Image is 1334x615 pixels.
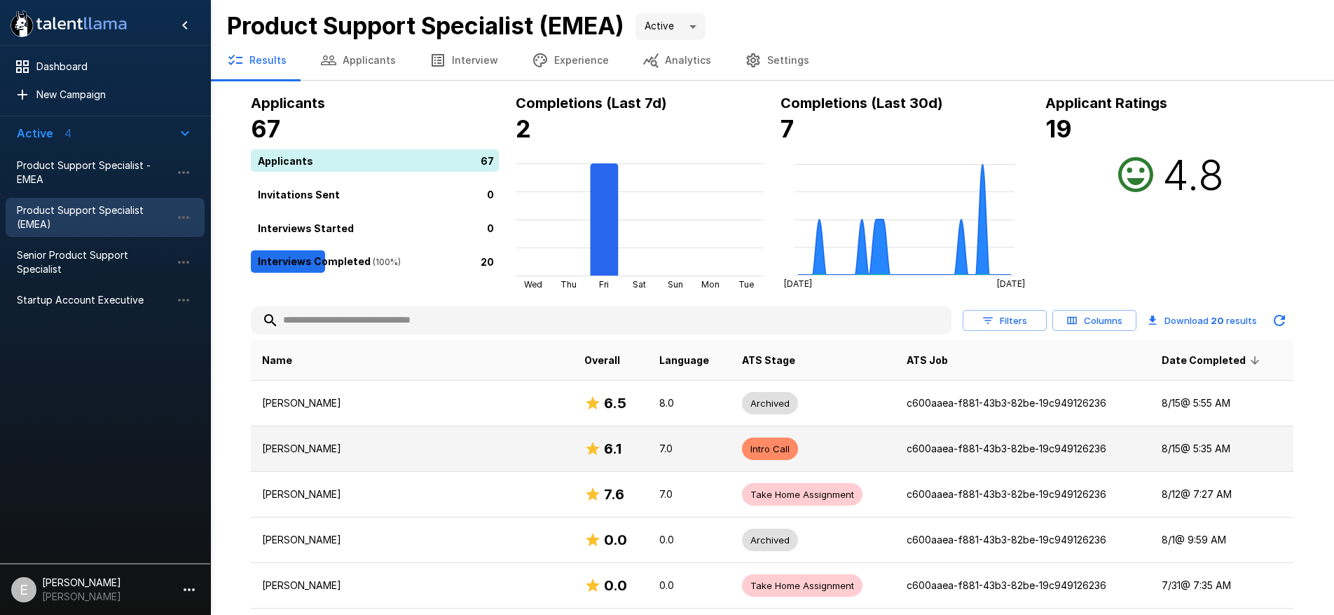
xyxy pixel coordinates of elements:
span: ATS Stage [742,352,795,369]
p: [PERSON_NAME] [262,533,562,547]
tspan: Tue [738,279,754,290]
b: 67 [251,114,280,143]
button: Filters [963,310,1047,332]
div: Active [635,13,706,40]
button: Updated Today - 6:44 AM [1265,306,1293,334]
tspan: [DATE] [784,278,812,289]
p: 20 [481,254,494,269]
p: [PERSON_NAME] [262,442,562,456]
span: Name [262,352,292,369]
button: Interview [413,41,515,80]
span: Take Home Assignment [742,579,862,593]
tspan: Wed [524,279,542,290]
p: 0 [487,220,494,235]
b: Completions (Last 30d) [781,95,943,111]
p: [PERSON_NAME] [262,396,562,410]
td: 8/12 @ 7:27 AM [1150,472,1293,518]
button: Results [210,41,303,80]
tspan: Fri [599,279,609,290]
button: Settings [728,41,826,80]
p: 67 [481,153,494,168]
tspan: [DATE] [997,278,1025,289]
span: Date Completed [1162,352,1264,369]
h6: 0.0 [604,574,627,597]
tspan: Sun [668,279,683,290]
p: c600aaea-f881-43b3-82be-19c949126236 [907,442,1139,456]
b: 20 [1211,315,1224,326]
h6: 0.0 [604,529,627,551]
p: [PERSON_NAME] [262,487,562,501]
span: Language [659,352,709,369]
p: [PERSON_NAME] [262,579,562,593]
h6: 6.5 [604,392,626,414]
button: Applicants [303,41,413,80]
button: Analytics [626,41,728,80]
p: 7.0 [659,487,720,501]
span: Archived [742,397,798,410]
button: Columns [1052,310,1136,332]
span: Take Home Assignment [742,488,862,501]
span: Intro Call [742,442,798,456]
h2: 4.8 [1162,149,1224,200]
tspan: Mon [701,279,720,290]
tspan: Thu [561,279,577,290]
p: 7.0 [659,442,720,456]
td: 7/31 @ 7:35 AM [1150,563,1293,609]
h6: 7.6 [604,483,624,506]
tspan: Sat [633,279,647,290]
p: 8.0 [659,396,720,410]
p: c600aaea-f881-43b3-82be-19c949126236 [907,579,1139,593]
p: c600aaea-f881-43b3-82be-19c949126236 [907,396,1139,410]
h6: 6.1 [604,438,621,460]
td: 8/1 @ 9:59 AM [1150,518,1293,563]
button: Experience [515,41,626,80]
b: Applicant Ratings [1045,95,1167,111]
p: 0.0 [659,533,720,547]
p: 0.0 [659,579,720,593]
p: c600aaea-f881-43b3-82be-19c949126236 [907,487,1139,501]
td: 8/15 @ 5:55 AM [1150,381,1293,426]
p: 0 [487,187,494,201]
span: Archived [742,534,798,547]
span: Overall [584,352,620,369]
td: 8/15 @ 5:35 AM [1150,426,1293,472]
p: c600aaea-f881-43b3-82be-19c949126236 [907,533,1139,547]
button: Download 20 results [1142,306,1263,334]
b: 7 [781,114,794,143]
span: ATS Job [907,352,948,369]
b: 2 [516,114,531,143]
b: 19 [1045,114,1072,143]
b: Product Support Specialist (EMEA) [227,11,624,40]
b: Applicants [251,95,325,111]
b: Completions (Last 7d) [516,95,667,111]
